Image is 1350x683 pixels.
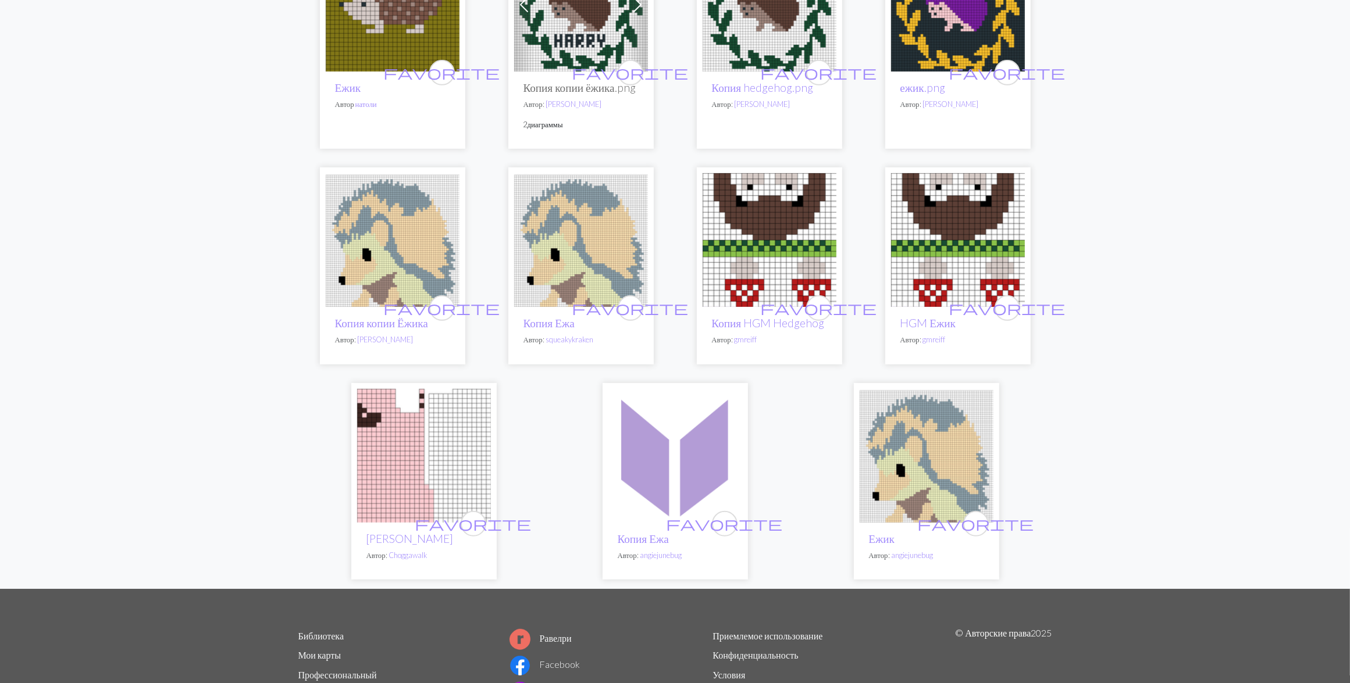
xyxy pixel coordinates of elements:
button: favourite [806,295,832,321]
a: Копия копии Ёжика [335,316,428,330]
p: Автор: [712,99,827,110]
a: HGM Ежик [703,233,836,244]
i: favourite [384,296,500,320]
span: favorite [949,63,1066,81]
i: favourite [667,512,783,535]
a: Ежик [860,449,993,460]
a: Копия Ежа [523,316,575,330]
p: Автор: [366,550,482,561]
a: Ежик [869,532,895,545]
p: Автор [335,99,450,110]
button: favourite [429,295,455,321]
p: Автор: [618,550,733,561]
a: Мои карты [298,649,341,660]
a: Facebook [510,659,580,670]
p: Автор: [523,99,639,110]
p: Автор: [900,99,1016,110]
button: favourite [963,511,989,537]
span: favorite [384,299,500,317]
i: favourite [949,296,1066,320]
button: favourite [618,295,643,321]
button: favourite [712,511,738,537]
a: натоли [355,99,377,109]
a: Choggawalk [389,550,427,560]
a: Конфиденциальность [713,649,798,660]
p: Автор: [712,334,827,345]
a: [PERSON_NAME] [366,532,454,545]
span: favorite [415,514,532,532]
img: Ежик [326,173,460,307]
a: angiejunebug [640,550,682,560]
span: favorite [384,63,500,81]
span: favorite [761,299,877,317]
a: squeakykraken [546,335,593,344]
a: Копия HGM Hedgehog [712,316,825,330]
span: favorite [918,514,1034,532]
span: favorite [572,299,689,317]
i: favourite [949,61,1066,84]
a: уильям ежик [357,449,491,460]
a: Ежик [326,233,460,244]
a: Копия Ежа [608,449,742,460]
img: уильям ежик [357,389,491,523]
a: [PERSON_NAME] [922,99,978,109]
a: angiejunebug [891,550,933,560]
p: Автор: [335,334,450,345]
a: Копия hedgehog.png [712,81,814,94]
img: HGM Ежик [703,173,836,307]
a: Библиотека [298,630,344,641]
a: HGM Ежик [900,316,956,330]
p: Автор: [869,550,984,561]
a: Равелри [510,632,572,643]
button: favourite [995,295,1020,321]
span: favorite [667,514,783,532]
img: Копия Ежа [608,389,742,523]
i: favourite [918,512,1034,535]
h2: Копия копии ёжика.png [523,81,639,94]
p: 2 диаграммы [523,119,639,130]
a: Ежик [514,233,648,244]
i: favourite [384,61,500,84]
img: Логотип Facebook [510,655,530,676]
button: favourite [461,511,486,537]
a: gmreiff [734,335,757,344]
i: favourite [761,61,877,84]
a: Условия [713,669,745,680]
p: Автор: [900,334,1016,345]
button: favourite [995,60,1020,85]
a: Ежик [335,81,361,94]
i: favourite [761,296,877,320]
button: favourite [429,60,455,85]
i: favourite [572,61,689,84]
img: Ежик [514,173,648,307]
span: favorite [949,299,1066,317]
a: Копия Ежа [618,532,669,545]
i: favourite [415,512,532,535]
a: [PERSON_NAME] [357,335,413,344]
img: HGM Ежик [891,173,1025,307]
button: favourite [806,60,832,85]
img: Ежик [860,389,993,523]
span: favorite [572,63,689,81]
a: [PERSON_NAME] [734,99,790,109]
a: ежик.png [900,81,945,94]
a: HGM Ежик [891,233,1025,244]
a: gmreiff [922,335,945,344]
a: Профессиональный [298,669,377,680]
i: favourite [572,296,689,320]
a: [PERSON_NAME] [546,99,601,109]
img: Логотип Ravelry [510,629,530,650]
p: Автор: [523,334,639,345]
button: favourite [618,60,643,85]
span: favorite [761,63,877,81]
a: Приемлемое использование [713,630,822,641]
